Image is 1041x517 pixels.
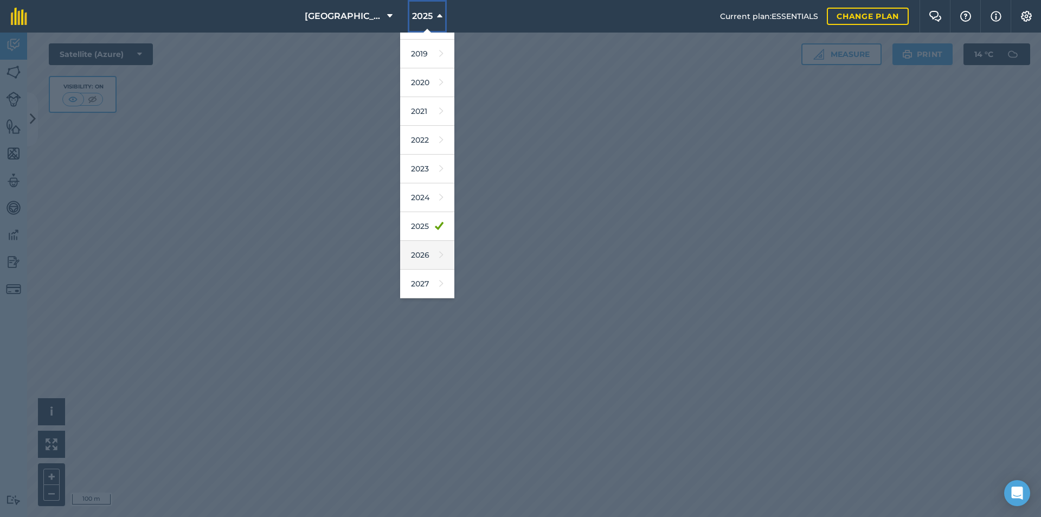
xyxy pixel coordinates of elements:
[400,241,454,270] a: 2026
[305,10,383,23] span: [GEOGRAPHIC_DATA]
[400,212,454,241] a: 2025
[400,40,454,68] a: 2019
[400,68,454,97] a: 2020
[400,155,454,183] a: 2023
[1020,11,1033,22] img: A cog icon
[412,10,433,23] span: 2025
[991,10,1001,23] img: svg+xml;base64,PHN2ZyB4bWxucz0iaHR0cDovL3d3dy53My5vcmcvMjAwMC9zdmciIHdpZHRoPSIxNyIgaGVpZ2h0PSIxNy...
[959,11,972,22] img: A question mark icon
[11,8,27,25] img: fieldmargin Logo
[827,8,909,25] a: Change plan
[400,126,454,155] a: 2022
[400,270,454,298] a: 2027
[400,183,454,212] a: 2024
[720,10,818,22] span: Current plan : ESSENTIALS
[929,11,942,22] img: Two speech bubbles overlapping with the left bubble in the forefront
[1004,480,1030,506] div: Open Intercom Messenger
[400,97,454,126] a: 2021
